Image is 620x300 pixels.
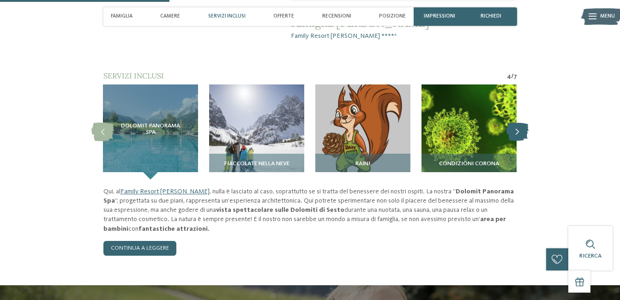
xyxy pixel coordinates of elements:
[216,207,344,213] strong: vista spettacolare sulle Dolomiti di Sesto
[481,13,501,19] span: richiedi
[273,13,294,19] span: Offerte
[209,84,304,180] img: Il nostro family hotel a Sesto, il vostro rifugio sulle Dolomiti.
[224,161,289,167] span: Fiaccolate nella neve
[424,13,455,19] span: Impressioni
[322,13,351,19] span: Recensioni
[439,161,499,167] span: Condizioni Corona
[355,161,370,167] span: RAINI
[103,71,164,80] span: Servizi inclusi
[138,226,210,232] strong: fantastiche attrazioni.
[291,17,517,30] span: Famiglia [PERSON_NAME]
[103,216,506,232] strong: area per bambini
[379,13,406,19] span: Posizione
[579,253,602,259] span: Ricerca
[103,241,176,256] a: continua a leggere
[291,31,517,41] span: Family Resort [PERSON_NAME] ****ˢ
[160,13,180,19] span: Camere
[118,123,183,136] span: Dolomit Panorama SPA
[208,13,246,19] span: Servizi inclusi
[507,72,511,81] span: 4
[511,72,514,81] span: /
[111,13,132,19] span: Famiglia
[120,188,210,195] a: Family Resort [PERSON_NAME]
[315,84,410,180] img: Il nostro family hotel a Sesto, il vostro rifugio sulle Dolomiti.
[514,72,517,81] span: 7
[421,84,517,180] img: Il nostro family hotel a Sesto, il vostro rifugio sulle Dolomiti.
[103,187,517,234] p: Qui, al , nulla è lasciato al caso, soprattutto se si tratta del benessere dei nostri ospiti. La ...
